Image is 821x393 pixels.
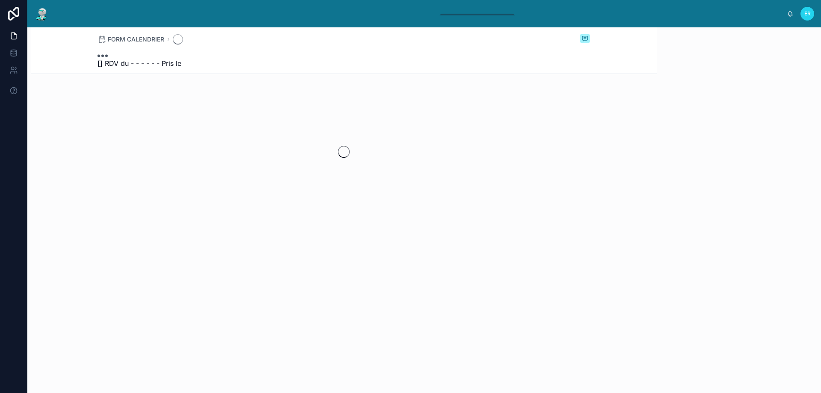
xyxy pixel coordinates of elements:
[34,7,50,21] img: App logo
[56,12,787,15] div: scrollable content
[108,35,164,44] span: FORM CALENDRIER
[804,10,811,17] span: ER
[97,35,164,44] a: FORM CALENDRIER
[97,58,181,68] span: [] RDV du - - - - - - Pris le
